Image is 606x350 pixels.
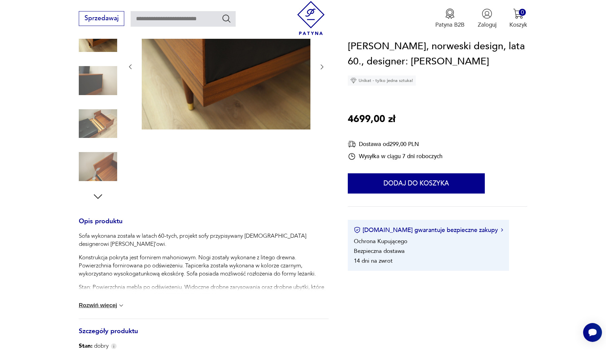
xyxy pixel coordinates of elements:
[445,8,455,19] img: Ikona medalu
[348,76,416,86] div: Unikat - tylko jedna sztuka!
[79,61,117,100] img: Zdjęcie produktu Sofa mahoniowa, norweski design, lata 60., designer: Ingmar Relling
[79,219,329,232] h3: Opis produktu
[354,227,361,234] img: Ikona certyfikatu
[79,16,124,22] a: Sprzedawaj
[519,9,526,16] div: 0
[482,8,492,19] img: Ikonka użytkownika
[513,8,524,19] img: Ikona koszyka
[79,342,109,350] span: dobry
[79,342,93,350] b: Stan:
[509,21,527,29] p: Koszyk
[348,140,442,148] div: Dostawa od 299,00 PLN
[354,257,393,265] li: 14 dni na zwrot
[350,78,357,84] img: Ikona diamentu
[348,152,442,161] div: Wysyłka w ciągu 7 dni roboczych
[354,226,503,234] button: [DOMAIN_NAME] gwarantuje bezpieczne zakupy
[111,343,117,349] img: Info icon
[79,105,117,143] img: Zdjęcie produktu Sofa mahoniowa, norweski design, lata 60., designer: Ingmar Relling
[79,147,117,186] img: Zdjęcie produktu Sofa mahoniowa, norweski design, lata 60., designer: Ingmar Relling
[222,13,231,23] button: Szukaj
[478,8,497,29] button: Zaloguj
[348,173,485,194] button: Dodaj do koszyka
[79,329,329,342] h3: Szczegóły produktu
[294,1,328,35] img: Patyna - sklep z meblami i dekoracjami vintage
[79,254,329,278] p: Konstrukcja pokryta jest fornirem mahoniowym. Nogi zostały wykonane z litego drewna. Powierzchnia...
[435,8,465,29] a: Ikona medaluPatyna B2B
[435,21,465,29] p: Patyna B2B
[79,11,124,26] button: Sprzedawaj
[583,323,602,342] iframe: Smartsupp widget button
[478,21,497,29] p: Zaloguj
[348,39,527,69] h1: [PERSON_NAME], norweski design, lata 60., designer: [PERSON_NAME]
[142,3,310,130] img: Zdjęcie produktu Sofa mahoniowa, norweski design, lata 60., designer: Ingmar Relling
[79,302,125,309] button: Rozwiń więcej
[354,247,405,255] li: Bezpieczna dostawa
[348,140,356,148] img: Ikona dostawy
[348,112,395,127] p: 4699,00 zł
[435,8,465,29] button: Patyna B2B
[118,302,125,309] img: chevron down
[79,232,329,248] p: Sofa wykonana została w latach 60-tych, projekt sofy przypisywany [DEMOGRAPHIC_DATA] designerowi ...
[354,237,407,245] li: Ochrona Kupującego
[509,8,527,29] button: 0Koszyk
[79,283,329,308] p: Stan: Powierzchnia mebla po odświeżeniu. Widoczne drobne zarysowania oraz drobne ubytki, które zo...
[501,229,503,232] img: Ikona strzałki w prawo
